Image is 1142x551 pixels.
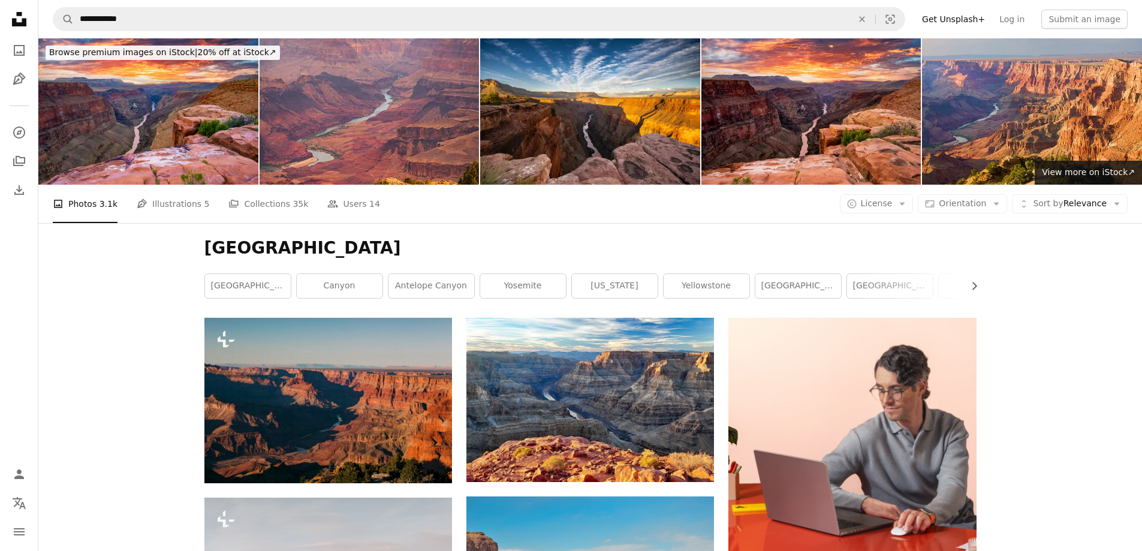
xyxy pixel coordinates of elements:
a: Collections 35k [228,185,308,223]
span: 20% off at iStock ↗ [49,47,276,57]
a: nature [939,274,1025,298]
span: Relevance [1033,198,1107,210]
a: a view of the grand canyon of the grand canyon [204,395,452,406]
button: Language [7,491,31,515]
img: brown rocky mountain under white clouds during daytime [466,318,714,482]
a: Browse premium images on iStock|20% off at iStock↗ [38,38,287,67]
a: Collections [7,149,31,173]
a: [GEOGRAPHIC_DATA] [847,274,933,298]
span: Browse premium images on iStock | [49,47,197,57]
img: a view of the grand canyon of the grand canyon [204,318,452,483]
a: yosemite [480,274,566,298]
a: View more on iStock↗ [1035,161,1142,185]
button: Search Unsplash [53,8,74,31]
button: License [840,194,914,213]
button: Submit an image [1041,10,1128,29]
span: 14 [369,197,380,210]
a: antelope canyon [388,274,474,298]
button: Sort byRelevance [1012,194,1128,213]
span: Orientation [939,198,986,208]
img: Toroweap Grand Canyon North Rim Sunset [38,38,258,185]
a: [GEOGRAPHIC_DATA] [755,274,841,298]
a: Get Unsplash+ [915,10,992,29]
span: 5 [204,197,210,210]
a: Illustrations [7,67,31,91]
img: Grand Canyon landscape at dusk viewed from desert [922,38,1142,185]
img: Grand Canyon, Arizona, USA at dawn from the south rim [260,38,480,185]
span: View more on iStock ↗ [1042,167,1135,177]
a: Explore [7,121,31,144]
a: Log in [992,10,1032,29]
button: Menu [7,520,31,544]
a: [US_STATE] [572,274,658,298]
form: Find visuals sitewide [53,7,905,31]
h1: [GEOGRAPHIC_DATA] [204,237,977,259]
img: Grand Canyon National Park [480,38,700,185]
button: Orientation [918,194,1007,213]
a: [GEOGRAPHIC_DATA] [205,274,291,298]
button: scroll list to the right [963,274,977,298]
a: Illustrations 5 [137,185,209,223]
a: brown rocky mountain under white clouds during daytime [466,395,714,405]
a: Log in / Sign up [7,462,31,486]
a: yellowstone [664,274,749,298]
button: Visual search [876,8,905,31]
img: Grand Canyon Toroweap Overlook Sunrise [701,38,921,185]
span: License [861,198,893,208]
span: Sort by [1033,198,1063,208]
a: Download History [7,178,31,202]
span: 35k [293,197,308,210]
a: Users 14 [327,185,380,223]
button: Clear [849,8,875,31]
a: Photos [7,38,31,62]
a: canyon [297,274,382,298]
